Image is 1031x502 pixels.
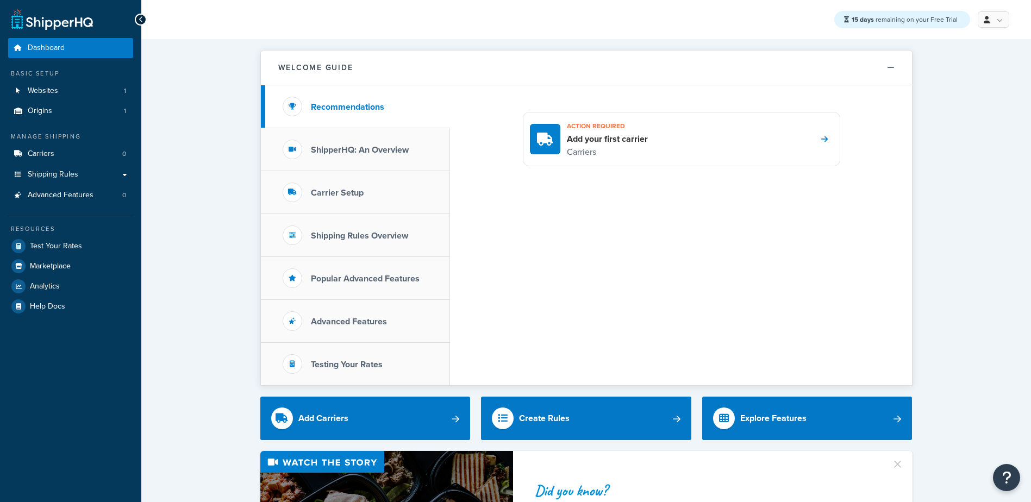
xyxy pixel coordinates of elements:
[28,86,58,96] span: Websites
[311,145,409,155] h3: ShipperHQ: An Overview
[519,411,570,426] div: Create Rules
[124,86,126,96] span: 1
[8,81,133,101] li: Websites
[261,51,912,85] button: Welcome Guide
[28,106,52,116] span: Origins
[993,464,1020,491] button: Open Resource Center
[30,282,60,291] span: Analytics
[8,256,133,276] a: Marketplace
[8,101,133,121] li: Origins
[260,397,471,440] a: Add Carriers
[30,262,71,271] span: Marketplace
[311,317,387,327] h3: Advanced Features
[567,119,648,133] h3: Action required
[278,64,353,72] h2: Welcome Guide
[8,185,133,205] a: Advanced Features0
[567,145,648,159] p: Carriers
[702,397,913,440] a: Explore Features
[122,149,126,159] span: 0
[298,411,348,426] div: Add Carriers
[8,38,133,58] a: Dashboard
[28,43,65,53] span: Dashboard
[567,133,648,145] h4: Add your first carrier
[8,236,133,256] a: Test Your Rates
[8,144,133,164] a: Carriers0
[311,360,383,369] h3: Testing Your Rates
[311,274,420,284] h3: Popular Advanced Features
[8,277,133,296] a: Analytics
[8,144,133,164] li: Carriers
[28,191,93,200] span: Advanced Features
[311,231,408,241] h3: Shipping Rules Overview
[311,188,364,198] h3: Carrier Setup
[30,242,82,251] span: Test Your Rates
[311,102,384,112] h3: Recommendations
[8,81,133,101] a: Websites1
[30,302,65,311] span: Help Docs
[122,191,126,200] span: 0
[28,149,54,159] span: Carriers
[8,132,133,141] div: Manage Shipping
[852,15,958,24] span: remaining on your Free Trial
[481,397,691,440] a: Create Rules
[535,483,878,498] div: Did you know?
[8,185,133,205] li: Advanced Features
[740,411,807,426] div: Explore Features
[8,224,133,234] div: Resources
[8,69,133,78] div: Basic Setup
[8,101,133,121] a: Origins1
[8,297,133,316] a: Help Docs
[28,170,78,179] span: Shipping Rules
[852,15,874,24] strong: 15 days
[8,165,133,185] a: Shipping Rules
[124,106,126,116] span: 1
